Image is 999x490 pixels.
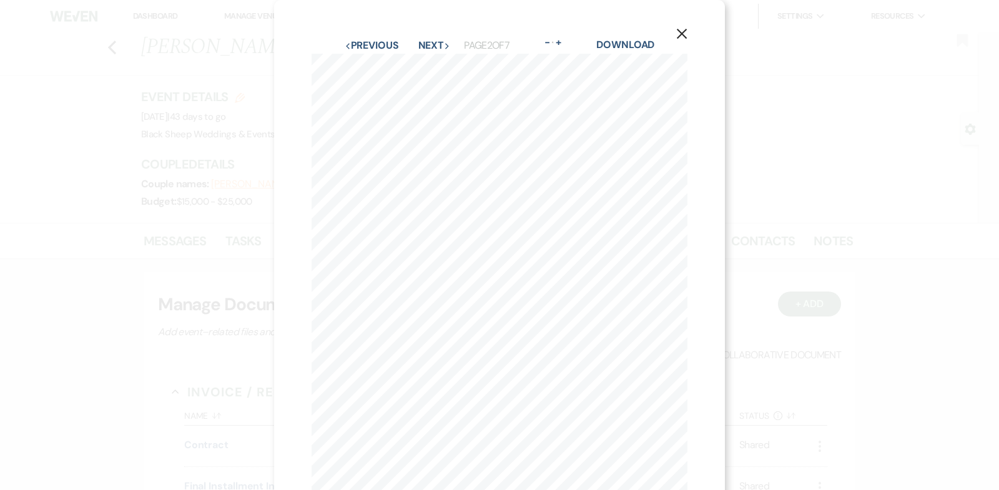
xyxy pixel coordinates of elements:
[345,41,399,51] button: Previous
[464,37,509,54] p: Page 2 of 7
[543,37,553,47] button: -
[596,38,654,51] a: Download
[418,41,451,51] button: Next
[554,37,564,47] button: +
